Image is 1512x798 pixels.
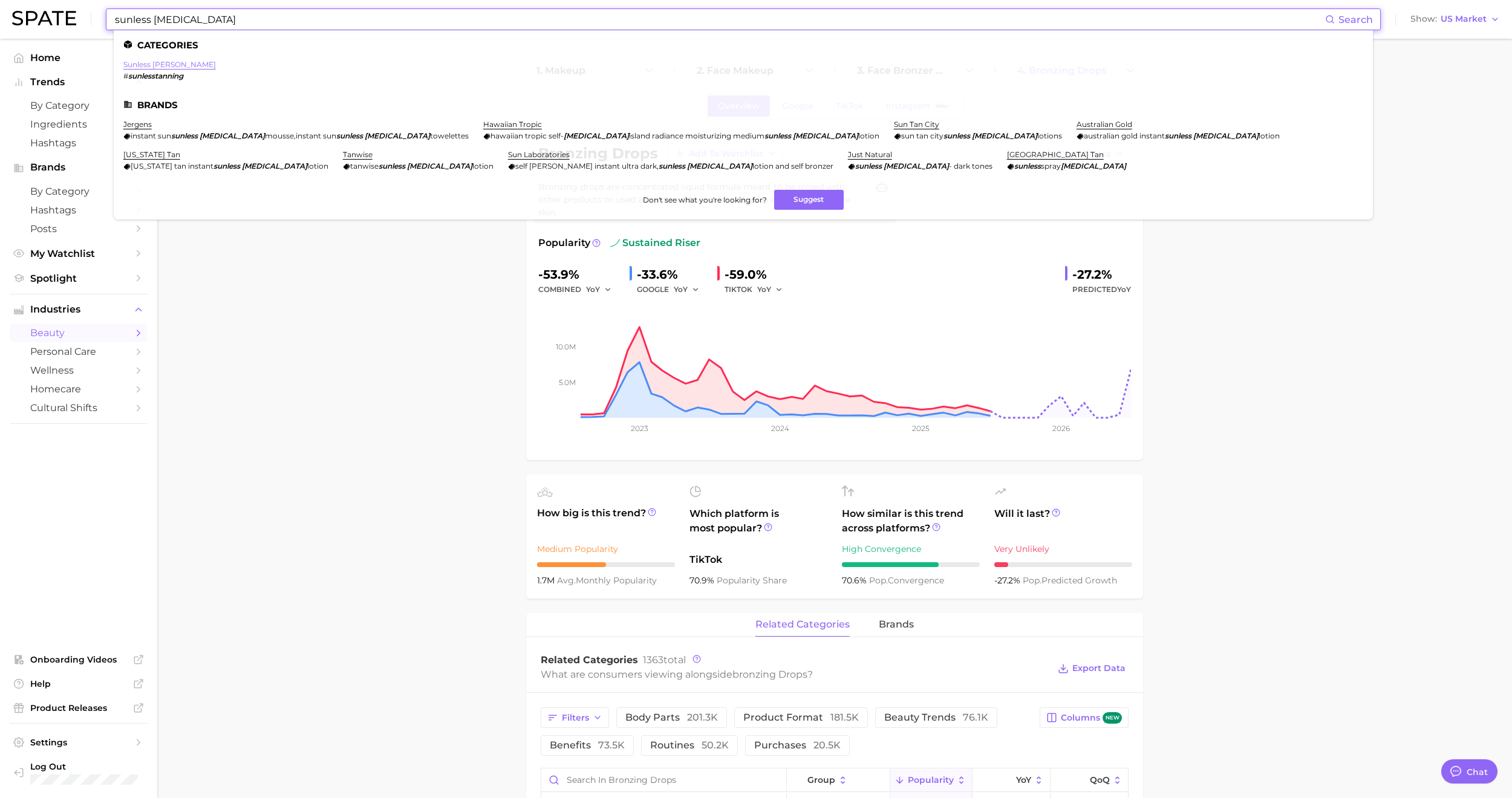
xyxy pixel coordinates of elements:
a: Spotlight [10,269,148,288]
span: Related Categories [541,654,638,666]
span: instant sun [296,131,336,140]
span: Predicted [1072,282,1131,297]
span: Export Data [1072,663,1126,673]
em: [MEDICAL_DATA] [365,131,430,140]
div: TIKTOK [725,282,791,297]
a: wellness [10,361,148,380]
div: -27.2% [1072,265,1131,284]
em: [MEDICAL_DATA] [1193,131,1259,140]
em: sunless [943,131,970,140]
a: sun tan city [894,120,939,129]
span: Hashtags [30,137,127,149]
span: spray [1041,161,1061,170]
span: related categories [755,619,850,630]
button: Trends [10,73,148,91]
input: Search in bronzing drops [541,768,786,791]
em: sunless [1014,161,1041,170]
a: [US_STATE] tan [123,150,180,159]
span: Filters [562,713,589,723]
a: homecare [10,380,148,398]
button: group [787,768,890,792]
a: Home [10,48,148,67]
a: personal care [10,342,148,361]
button: Filters [541,707,609,728]
a: Settings [10,733,148,751]
span: Hashtags [30,204,127,216]
span: Show [1410,16,1437,22]
a: Hashtags [10,201,148,219]
span: lotion [472,161,494,170]
em: sunless [1165,131,1191,140]
span: mousse [265,131,294,140]
span: How similar is this trend across platforms? [842,507,980,536]
span: Posts [30,223,127,235]
a: sun laboratories [508,150,570,159]
div: combined [538,282,620,297]
button: YoY [674,282,700,297]
span: YoY [1117,285,1131,294]
a: by Category [10,182,148,201]
span: YoY [757,284,771,294]
a: Help [10,675,148,693]
span: cultural shifts [30,402,127,414]
em: [MEDICAL_DATA] [407,161,472,170]
a: Log out. Currently logged in with e-mail dgauld@soldejaneiro.com. [10,757,148,788]
em: sunless [213,161,240,170]
span: My Watchlist [30,248,127,259]
span: Which platform is most popular? [689,507,827,547]
span: routines [650,741,729,750]
img: SPATE [12,11,76,25]
button: Popularity [890,768,973,792]
span: Onboarding Videos [30,654,127,665]
span: YoY [1016,775,1031,785]
button: Suggest [774,190,844,210]
input: Search here for a brand, industry, or ingredient [114,9,1325,30]
a: My Watchlist [10,244,148,263]
em: sunless [855,161,882,170]
span: Spotlight [30,273,127,284]
em: [MEDICAL_DATA] [793,131,858,140]
button: ShowUS Market [1407,11,1503,27]
a: Hashtags [10,134,148,152]
tspan: 2026 [1052,424,1070,433]
span: tanwise [350,161,379,170]
a: tanwise [343,150,373,159]
span: homecare [30,383,127,395]
button: YoY [757,282,783,297]
span: total [643,654,686,666]
span: YoY [586,284,600,294]
span: Popularity [908,775,954,785]
span: self [PERSON_NAME] instant ultra dark, [515,161,659,170]
span: by Category [30,100,127,111]
em: sunlesstanning [128,71,183,80]
span: bronzing drops [732,669,807,680]
span: Settings [30,737,127,748]
span: towelettes [430,131,469,140]
span: monthly popularity [557,575,657,586]
span: Industries [30,304,127,315]
tspan: 2024 [771,424,789,433]
li: Brands [123,100,1363,110]
span: 20.5k [813,739,841,751]
span: personal care [30,346,127,357]
a: australian gold [1077,120,1132,129]
span: Search [1338,14,1373,25]
span: Popularity [538,236,590,250]
div: 5 / 10 [537,562,675,567]
span: convergence [869,575,944,586]
span: - dark tones [949,161,992,170]
button: Industries [10,300,148,319]
span: product format [743,713,859,722]
div: -53.9% [538,265,620,284]
a: Onboarding Videos [10,650,148,669]
span: Columns [1061,712,1122,724]
span: # [123,71,128,80]
div: 7 / 10 [842,562,980,567]
a: sunless [PERSON_NAME] [123,60,216,69]
span: How big is this trend? [537,506,675,536]
span: -27.2% [994,575,1023,586]
em: [MEDICAL_DATA] [884,161,949,170]
abbr: popularity index [869,575,888,586]
span: QoQ [1090,775,1110,785]
div: High Convergence [842,542,980,556]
